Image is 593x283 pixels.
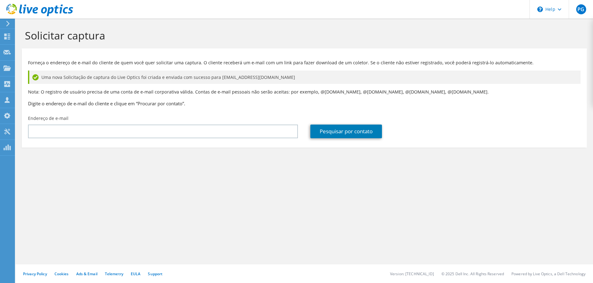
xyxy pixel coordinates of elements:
[310,125,382,138] a: Pesquisar por contato
[54,271,69,276] a: Cookies
[105,271,123,276] a: Telemetry
[28,59,581,66] p: Forneça o endereço de e-mail do cliente de quem você quer solicitar uma captura. O cliente recebe...
[41,74,295,81] span: Uma nova Solicitação de captura do Live Optics foi criada e enviada com sucesso para [EMAIL_ADDRE...
[76,271,97,276] a: Ads & Email
[28,100,581,107] h3: Digite o endereço de e-mail do cliente e clique em “Procurar por contato”.
[441,271,504,276] li: © 2025 Dell Inc. All Rights Reserved
[23,271,47,276] a: Privacy Policy
[576,4,586,14] span: PG
[131,271,140,276] a: EULA
[537,7,543,12] svg: \n
[28,115,68,121] label: Endereço de e-mail
[148,271,162,276] a: Support
[25,29,581,42] h1: Solicitar captura
[511,271,586,276] li: Powered by Live Optics, a Dell Technology
[28,89,581,95] p: Nota: O registro de usuário precisa de uma conta de e-mail corporativa válida. Contas de e-mail p...
[390,271,434,276] li: Version: [TECHNICAL_ID]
